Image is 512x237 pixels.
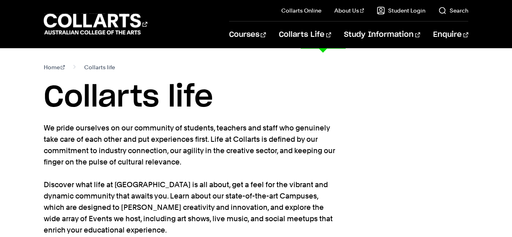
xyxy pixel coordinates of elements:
a: Courses [229,21,266,48]
a: About Us [334,6,364,15]
a: Collarts Online [281,6,321,15]
a: Collarts Life [279,21,331,48]
h1: Collarts life [44,79,469,116]
div: Go to homepage [44,13,147,36]
a: Student Login [377,6,425,15]
a: Search [438,6,468,15]
span: Collarts life [84,62,115,73]
a: Enquire [433,21,468,48]
a: Study Information [344,21,420,48]
a: Home [44,62,65,73]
